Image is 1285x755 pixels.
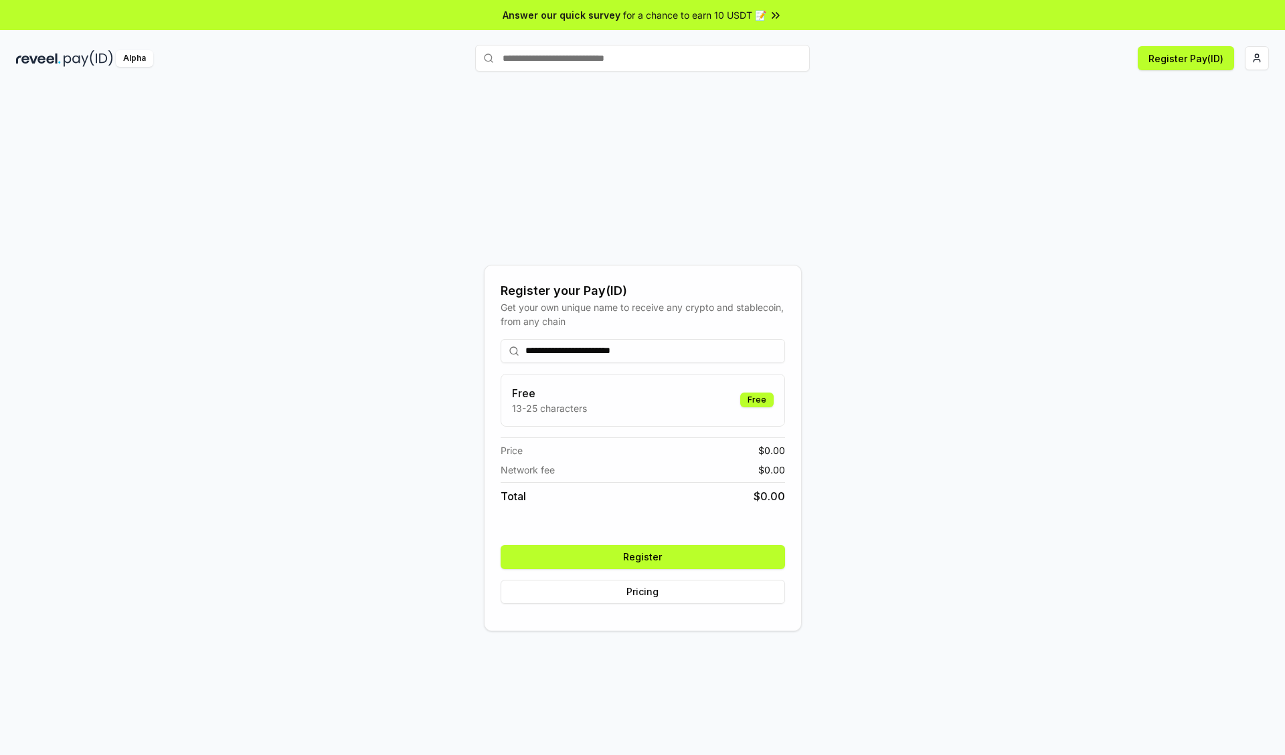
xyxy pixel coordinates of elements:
[512,385,587,401] h3: Free
[501,488,526,504] span: Total
[64,50,113,67] img: pay_id
[501,443,523,457] span: Price
[623,8,766,22] span: for a chance to earn 10 USDT 📝
[16,50,61,67] img: reveel_dark
[503,8,620,22] span: Answer our quick survey
[501,545,785,569] button: Register
[740,393,774,407] div: Free
[501,463,555,477] span: Network fee
[501,282,785,300] div: Register your Pay(ID)
[1138,46,1234,70] button: Register Pay(ID)
[501,300,785,328] div: Get your own unique name to receive any crypto and stablecoin, from any chain
[758,463,785,477] span: $ 0.00
[512,401,587,415] p: 13-25 characters
[501,580,785,604] button: Pricing
[754,488,785,504] span: $ 0.00
[116,50,153,67] div: Alpha
[758,443,785,457] span: $ 0.00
